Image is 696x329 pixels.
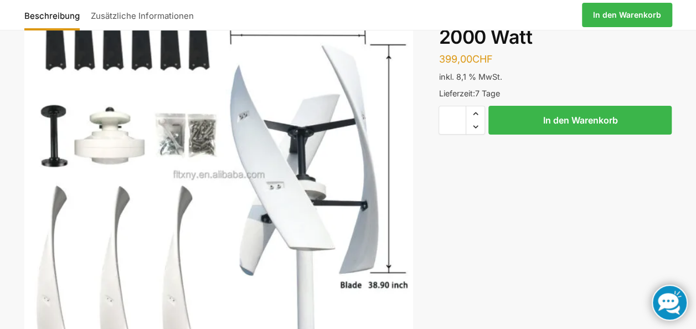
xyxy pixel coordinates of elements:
[466,106,484,121] span: Increase quantity
[439,72,502,81] span: inkl. 8,1 % MwSt.
[472,53,492,65] span: CHF
[475,89,499,98] span: 7 Tage
[24,2,85,28] a: Beschreibung
[488,106,672,135] button: In den Warenkorb
[466,120,484,134] span: Reduce quantity
[439,89,499,98] span: Lieferzeit:
[436,141,674,172] iframe: Sicherer Rahmen für schnelle Bezahlvorgänge
[85,2,199,28] a: Zusätzliche Informationen
[439,106,466,135] input: Produktmenge
[582,3,672,27] a: In den Warenkorb
[439,53,492,65] bdi: 399,00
